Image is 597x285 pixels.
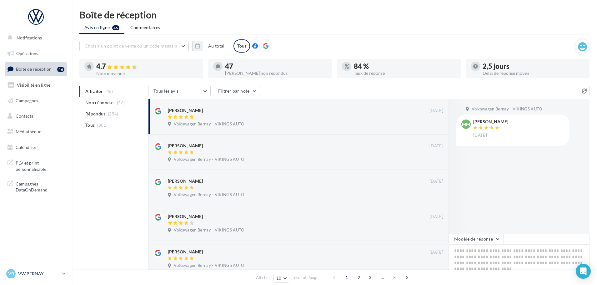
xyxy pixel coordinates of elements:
span: [DATE] [429,108,443,114]
div: [PERSON_NAME] [473,120,508,124]
a: Opérations [4,47,68,60]
span: (254) [108,111,118,116]
span: [DATE] [429,143,443,149]
span: Volkswagen Bernay - VIKINGS AUTO [472,106,542,112]
a: Calendrier [4,141,68,154]
button: Modèle de réponse [449,234,503,244]
div: [PERSON_NAME] non répondus [225,71,327,75]
span: résultats/page [293,275,319,281]
button: Choisir un point de vente ou un code magasin [79,41,189,51]
span: Tous [85,122,95,128]
span: Calendrier [16,145,37,150]
span: [DATE] [473,133,487,138]
span: Boîte de réception [16,66,52,72]
span: Médiathèque [16,129,41,134]
div: [PERSON_NAME] [168,143,203,149]
p: VW BERNAY [18,271,60,277]
div: 84 % [354,63,456,70]
a: VB VW BERNAY [5,268,67,280]
span: Opérations [16,51,38,56]
span: Campagnes [16,98,38,103]
span: Volkswagen Bernay - VIKINGS AUTO [174,192,244,198]
button: Au total [192,41,230,51]
span: Choisir un point de vente ou un code magasin [85,43,177,48]
span: Répondus [85,111,106,117]
div: Tous [233,39,250,53]
a: Campagnes DataOnDemand [4,177,68,196]
span: Volkswagen Bernay - VIKINGS AUTO [174,227,244,233]
span: 1 [342,272,352,282]
a: Boîte de réception46 [4,62,68,76]
span: Tous les avis [153,88,179,94]
div: Open Intercom Messenger [576,264,591,279]
a: Contacts [4,109,68,123]
button: 10 [273,274,289,282]
a: Visibilité en ligne [4,79,68,92]
div: Délai de réponse moyen [483,71,584,75]
span: (47) [117,100,125,105]
span: Volkswagen Bernay - VIKINGS AUTO [174,121,244,127]
div: 47 [225,63,327,70]
span: Volkswagen Bernay - VIKINGS AUTO [174,263,244,268]
div: [PERSON_NAME] [168,178,203,184]
div: Boîte de réception [79,10,589,19]
span: Campagnes DataOnDemand [16,180,64,193]
button: Filtrer par note [213,86,260,96]
div: 2,5 jours [483,63,584,70]
div: [PERSON_NAME] [168,107,203,114]
div: Taux de réponse [354,71,456,75]
button: Tous les avis [148,86,211,96]
span: Afficher [256,275,270,281]
div: [PERSON_NAME] [168,213,203,220]
button: Notifications [4,31,66,44]
div: [PERSON_NAME] [168,249,203,255]
span: [DATE] [429,179,443,184]
span: Visibilité en ligne [17,82,50,88]
span: 10 [276,276,282,281]
a: Médiathèque [4,125,68,138]
div: Note moyenne [96,71,198,76]
span: Commentaires [130,24,160,31]
span: (301) [97,123,108,128]
a: PLV et print personnalisable [4,156,68,175]
span: ... [377,272,387,282]
a: Campagnes [4,94,68,107]
span: PLV et print personnalisable [16,159,64,172]
span: 3 [365,272,375,282]
span: 5 [389,272,399,282]
span: Contacts [16,113,33,119]
span: VB [8,271,14,277]
span: [DATE] [429,214,443,220]
span: Volkswagen Bernay - VIKINGS AUTO [174,157,244,162]
div: 46 [57,67,64,72]
span: Non répondus [85,99,114,106]
div: 4.7 [96,63,198,70]
span: [DATE] [429,250,443,255]
span: Notifications [17,35,42,40]
span: 2 [354,272,364,282]
span: MM [462,121,470,127]
button: Au total [203,41,230,51]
